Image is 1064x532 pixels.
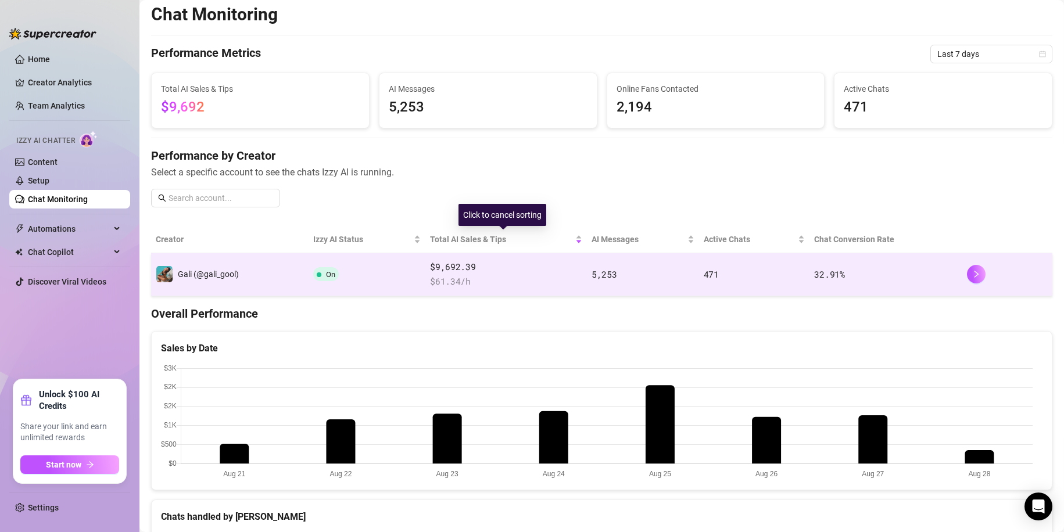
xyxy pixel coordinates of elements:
span: Automations [28,220,110,238]
span: AI Messages [592,233,685,246]
span: Active Chats [844,82,1042,95]
span: 32.91 % [814,268,844,280]
span: search [158,194,166,202]
th: Creator [151,226,309,253]
img: AI Chatter [80,131,98,148]
span: Chat Copilot [28,243,110,261]
span: $ 61.34 /h [430,275,582,289]
span: thunderbolt [15,224,24,233]
span: 5,253 [592,268,617,280]
div: Sales by Date [161,341,1042,355]
span: Active Chats [704,233,796,246]
strong: Unlock $100 AI Credits [39,389,119,412]
h4: Overall Performance [151,305,1052,322]
span: Select a specific account to see the chats Izzy AI is running. [151,165,1052,179]
th: Izzy AI Status [309,226,425,253]
span: AI Messages [389,82,587,95]
span: gift [20,394,32,406]
button: right [967,265,986,283]
th: AI Messages [587,226,699,253]
span: Total AI Sales & Tips [161,82,360,95]
a: Chat Monitoring [28,195,88,204]
span: Share your link and earn unlimited rewards [20,421,119,444]
img: logo-BBDzfeDw.svg [9,28,96,39]
th: Active Chats [699,226,810,253]
a: Content [28,157,58,167]
span: Last 7 days [937,45,1045,63]
span: Online Fans Contacted [617,82,815,95]
span: Izzy AI Chatter [16,135,75,146]
a: Setup [28,176,49,185]
span: 2,194 [617,96,815,118]
span: right [972,270,980,278]
span: Start now [46,460,81,469]
span: Izzy AI Status [313,233,411,246]
input: Search account... [169,192,273,204]
span: 471 [844,96,1042,118]
span: 5,253 [389,96,587,118]
span: 471 [704,268,719,280]
th: Total AI Sales & Tips [425,226,587,253]
button: Start nowarrow-right [20,455,119,474]
h4: Performance Metrics [151,45,261,63]
a: Settings [28,503,59,512]
a: Home [28,55,50,64]
span: Gali (@gali_gool) [178,269,239,279]
a: Creator Analytics [28,73,121,92]
span: $9,692 [161,99,205,115]
div: Click to cancel sorting [458,204,546,226]
span: Total AI Sales & Tips [430,233,573,246]
div: Chats handled by [PERSON_NAME] [161,509,1042,524]
th: Chat Conversion Rate [809,226,962,253]
a: Team Analytics [28,101,85,110]
div: Open Intercom Messenger [1024,493,1052,520]
span: On [326,270,335,279]
a: Discover Viral Videos [28,277,106,286]
span: arrow-right [86,461,94,469]
h2: Chat Monitoring [151,3,278,26]
img: Chat Copilot [15,248,23,256]
h4: Performance by Creator [151,148,1052,164]
img: Gali (@gali_gool) [156,266,173,282]
span: calendar [1039,51,1046,57]
span: $9,692.39 [430,260,582,274]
